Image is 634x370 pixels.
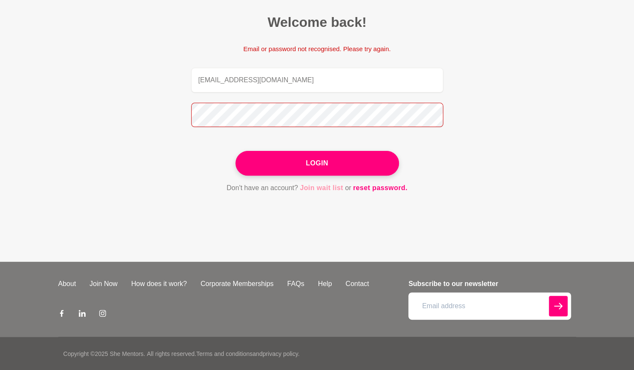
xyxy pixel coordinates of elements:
[311,279,339,289] a: Help
[191,68,443,92] input: Email address
[300,182,343,194] a: Join wait list
[79,309,86,320] a: LinkedIn
[191,182,443,194] p: Don't have an account? or
[83,279,124,289] a: Join Now
[194,279,281,289] a: Corporate Memberships
[58,309,65,320] a: Facebook
[99,309,106,320] a: Instagram
[191,14,443,31] h2: Welcome back!
[235,44,399,54] p: Email or password not recognised. Please try again.
[52,279,83,289] a: About
[339,279,376,289] a: Contact
[263,350,298,357] a: privacy policy
[196,350,252,357] a: Terms and conditions
[280,279,311,289] a: FAQs
[408,292,571,320] input: Email address
[408,279,571,289] h4: Subscribe to our newsletter
[353,182,407,194] a: reset password.
[235,151,399,176] button: Login
[147,350,299,358] p: All rights reserved. and .
[63,350,145,358] p: Copyright © 2025 She Mentors .
[124,279,194,289] a: How does it work?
